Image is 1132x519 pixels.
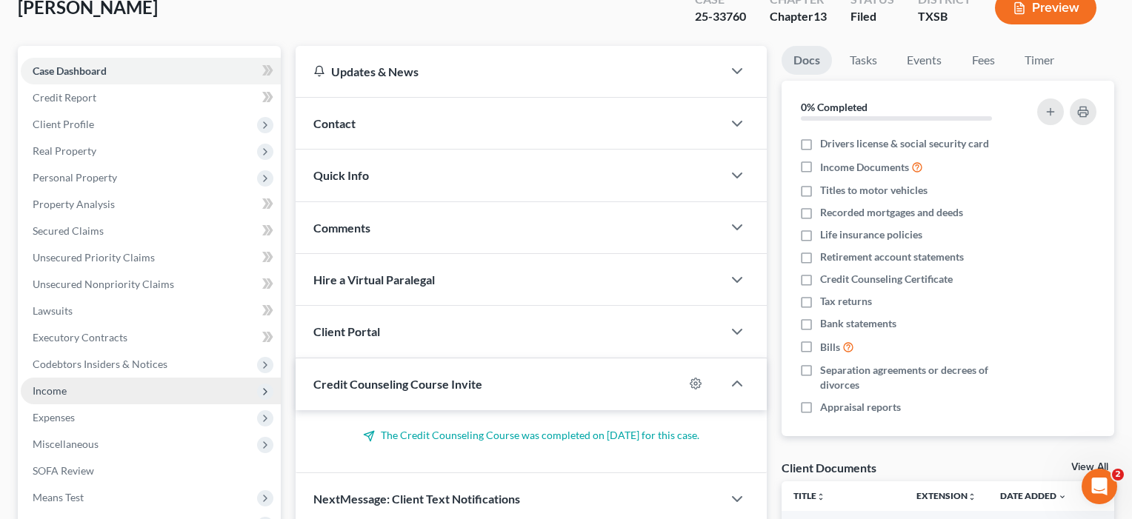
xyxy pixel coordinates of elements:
span: Executory Contracts [33,331,127,344]
a: Executory Contracts [21,324,281,351]
a: Unsecured Nonpriority Claims [21,271,281,298]
a: View All [1071,462,1108,472]
span: Separation agreements or decrees of divorces [820,363,1019,392]
span: Secured Claims [33,224,104,237]
a: Credit Report [21,84,281,111]
span: Client Profile [33,118,94,130]
span: Credit Report [33,91,96,104]
span: Means Test [33,491,84,503]
span: Miscellaneous [33,438,99,450]
span: Codebtors Insiders & Notices [33,358,167,370]
p: The Credit Counseling Course was completed on [DATE] for this case. [313,428,749,443]
span: Real Property [33,144,96,157]
a: Property Analysis [21,191,281,218]
a: Secured Claims [21,218,281,244]
iframe: Intercom live chat [1082,469,1117,504]
div: 25-33760 [695,8,746,25]
span: Client Portal [313,324,380,338]
i: unfold_more [968,492,976,501]
div: Filed [850,8,894,25]
span: Credit Counseling Course Invite [313,377,482,391]
a: Docs [782,46,832,75]
span: Quick Info [313,168,369,182]
a: Case Dashboard [21,58,281,84]
a: Fees [959,46,1007,75]
a: Date Added expand_more [1000,490,1067,501]
a: Lawsuits [21,298,281,324]
span: Appraisal reports [820,400,901,415]
div: Updates & News [313,64,705,79]
span: Recorded mortgages and deeds [820,205,963,220]
div: TXSB [918,8,971,25]
span: Personal Property [33,171,117,184]
span: Unsecured Priority Claims [33,251,155,264]
span: Titles to motor vehicles [820,183,928,198]
i: unfold_more [816,492,825,501]
a: Titleunfold_more [793,490,825,501]
span: Bank statements [820,316,896,331]
a: Events [895,46,953,75]
a: Tasks [838,46,889,75]
span: Tax returns [820,294,872,309]
strong: 0% Completed [801,101,868,113]
span: Retirement account statements [820,250,964,264]
i: expand_more [1058,492,1067,501]
span: Credit Counseling Certificate [820,272,953,287]
span: SOFA Review [33,464,94,477]
a: Unsecured Priority Claims [21,244,281,271]
a: SOFA Review [21,458,281,484]
span: Unsecured Nonpriority Claims [33,278,174,290]
span: 13 [813,9,827,23]
span: Life insurance policies [820,227,922,242]
span: Contact [313,116,356,130]
span: 2 [1112,469,1124,481]
span: Income [33,384,67,397]
span: Drivers license & social security card [820,136,989,151]
span: NextMessage: Client Text Notifications [313,492,520,506]
a: Timer [1013,46,1066,75]
span: Bills [820,340,840,355]
span: Comments [313,221,370,235]
div: Chapter [770,8,827,25]
span: Expenses [33,411,75,423]
span: Property Analysis [33,198,115,210]
span: Income Documents [820,160,909,175]
a: Extensionunfold_more [916,490,976,501]
div: Client Documents [782,460,876,475]
span: Hire a Virtual Paralegal [313,272,435,287]
span: Case Dashboard [33,64,107,77]
span: Lawsuits [33,304,73,317]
